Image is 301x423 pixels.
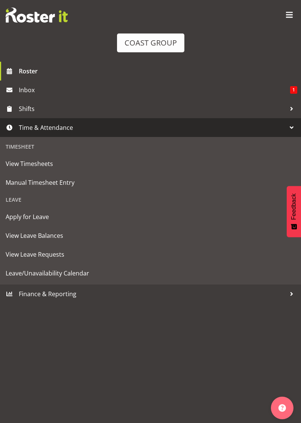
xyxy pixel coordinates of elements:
[19,103,286,114] span: Shifts
[6,268,295,279] span: Leave/Unavailability Calendar
[290,193,297,220] span: Feedback
[290,86,297,94] span: 1
[6,177,295,188] span: Manual Timesheet Entry
[2,226,299,245] a: View Leave Balances
[19,288,286,300] span: Finance & Reporting
[2,207,299,226] a: Apply for Leave
[278,404,286,412] img: help-xxl-2.png
[6,158,295,169] span: View Timesheets
[2,173,299,192] a: Manual Timesheet Entry
[6,211,295,222] span: Apply for Leave
[6,8,68,23] img: Rosterit website logo
[6,249,295,260] span: View Leave Requests
[2,139,299,154] div: Timesheet
[19,65,297,77] span: Roster
[2,245,299,264] a: View Leave Requests
[6,230,295,241] span: View Leave Balances
[125,37,177,49] div: COAST GROUP
[287,186,301,237] button: Feedback - Show survey
[19,122,286,133] span: Time & Attendance
[2,264,299,283] a: Leave/Unavailability Calendar
[2,154,299,173] a: View Timesheets
[19,84,290,96] span: Inbox
[2,192,299,207] div: Leave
